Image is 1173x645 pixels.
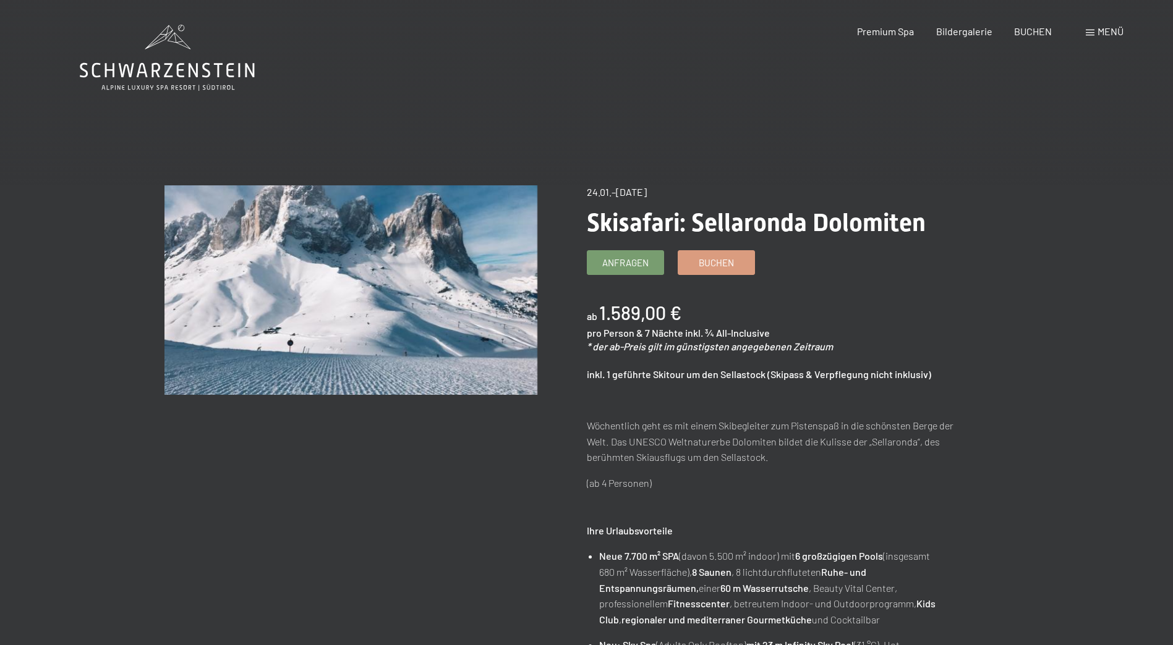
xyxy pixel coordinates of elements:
span: Anfragen [602,256,649,269]
strong: inkl. 1 geführte Skitour um den Sellastock (Skipass & Verpflegung nicht inklusiv) [587,368,931,380]
a: Bildergalerie [936,25,992,37]
p: Wöchentlich geht es mit einem Skibegleiter zum Pistenspaß in die schönsten Berge der Welt. Das UN... [587,418,960,465]
strong: Ruhe- und Entspannungsräumen, [599,566,866,594]
strong: Ihre Urlaubsvorteile [587,525,673,536]
strong: Kids Club [599,597,936,625]
span: Buchen [699,256,734,269]
img: Skisafari: Sellaronda Dolomiten [164,185,537,395]
em: * der ab-Preis gilt im günstigsten angegebenen Zeitraum [587,340,833,352]
strong: regionaler und mediterraner Gourmetküche [621,613,812,625]
strong: 60 m Wasserrutsche [720,582,809,594]
a: Buchen [678,251,754,274]
strong: 8 Saunen [692,566,732,578]
span: Skisafari: Sellaronda Dolomiten [587,208,926,237]
b: 1.589,00 € [599,301,681,324]
span: ab [587,310,597,322]
span: 7 Nächte [645,327,683,339]
a: Premium Spa [857,25,914,37]
span: 24.01.–[DATE] [587,186,647,198]
strong: Neue 7.700 m² SPA [599,550,679,562]
span: inkl. ¾ All-Inclusive [685,327,770,339]
p: (ab 4 Personen) [587,475,960,491]
span: Menü [1098,25,1124,37]
span: pro Person & [587,327,643,339]
li: (davon 5.500 m² indoor) mit (insgesamt 680 m² Wasserfläche), , 8 lichtdurchfluteten einer , Beaut... [599,548,959,627]
strong: 6 großzügigen Pools [795,550,883,562]
a: Anfragen [587,251,663,274]
a: BUCHEN [1014,25,1052,37]
strong: Fitnesscenter [668,597,730,609]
